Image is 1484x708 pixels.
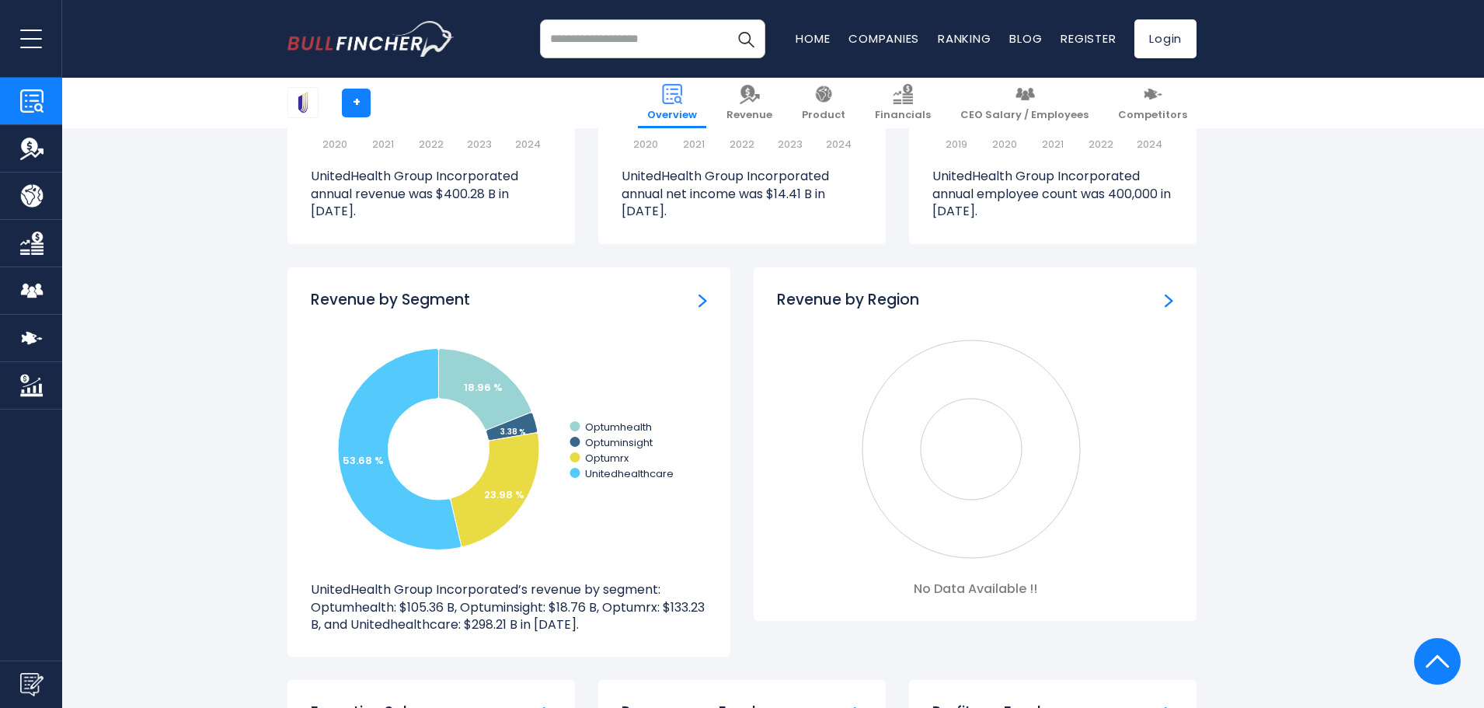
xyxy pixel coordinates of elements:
text: 2020 [992,137,1017,152]
a: Home [796,30,830,47]
text: 2024 [826,137,852,152]
a: Register [1061,30,1116,47]
text: 2024 [515,137,541,152]
h3: Revenue by Segment [311,291,470,310]
text: 2022 [730,137,754,152]
text: 2023 [467,137,492,152]
text: Optumhealth [585,420,652,434]
p: UnitedHealth Group Incorporated’s revenue by segment: Optumhealth: $105.36 B, Optuminsight: $18.7... [311,581,707,633]
button: Search [726,19,765,58]
text: 2021 [372,137,394,152]
text: 2020 [633,137,658,152]
a: CEO Salary / Employees [951,78,1098,128]
tspan: 18.96 % [464,380,503,395]
text: Unitedhealthcare [585,466,674,481]
text: 2022 [1089,137,1113,152]
img: bullfincher logo [287,21,455,57]
text: Optuminsight [585,435,653,450]
a: + [342,89,371,117]
text: Optumrx [585,451,629,466]
img: UNH logo [288,88,318,117]
tspan: 23.98 % [484,487,524,502]
tspan: 3.38 % [500,426,526,438]
text: 2021 [683,137,705,152]
a: Login [1134,19,1197,58]
a: Companies [848,30,919,47]
a: Go to homepage [287,21,455,57]
text: 2020 [322,137,347,152]
a: Blog [1009,30,1042,47]
a: Financials [866,78,940,128]
a: Ranking [938,30,991,47]
p: UnitedHealth Group Incorporated annual revenue was $400.28 B in [DATE]. [311,168,552,220]
p: UnitedHealth Group Incorporated annual net income was $14.41 B in [DATE]. [622,168,862,220]
div: No Data Available !! [777,581,1173,598]
p: UnitedHealth Group Incorporated annual employee count was 400,000 in [DATE]. [932,168,1173,220]
span: Overview [647,109,697,122]
text: 2022 [419,137,444,152]
text: 2019 [946,137,967,152]
a: Overview [638,78,706,128]
a: Competitors [1109,78,1197,128]
span: Competitors [1118,109,1187,122]
h3: Revenue by Region [777,291,919,310]
text: 2021 [1042,137,1064,152]
span: Revenue [726,109,772,122]
span: CEO Salary / Employees [960,109,1089,122]
a: Revenue by Segment [698,291,707,308]
tspan: 53.68 % [343,453,384,468]
span: Financials [875,109,931,122]
text: 2023 [778,137,803,152]
a: Revenue by Region [1165,291,1173,308]
a: Product [793,78,855,128]
text: 2024 [1137,137,1162,152]
span: Product [802,109,845,122]
a: Revenue [717,78,782,128]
